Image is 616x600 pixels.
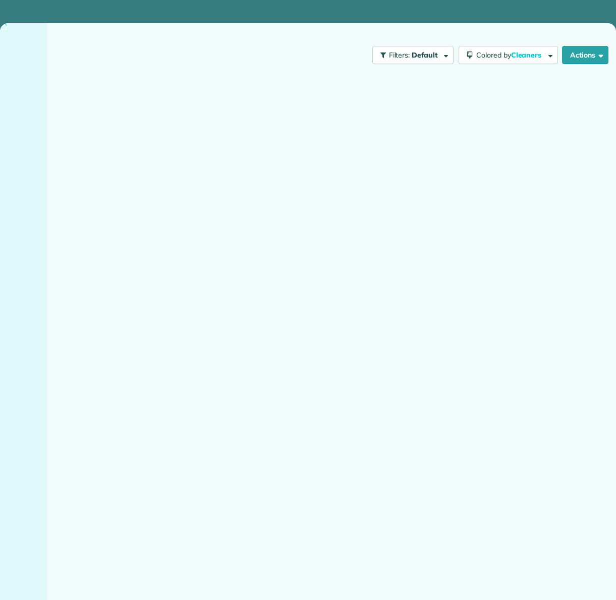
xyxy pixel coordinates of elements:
[389,50,410,60] span: Filters:
[372,46,454,64] button: Filters: Default
[367,46,454,64] a: Filters: Default
[459,46,558,64] button: Colored byCleaners
[412,50,438,60] span: Default
[476,50,545,60] span: Colored by
[511,50,543,60] span: Cleaners
[562,46,608,64] button: Actions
